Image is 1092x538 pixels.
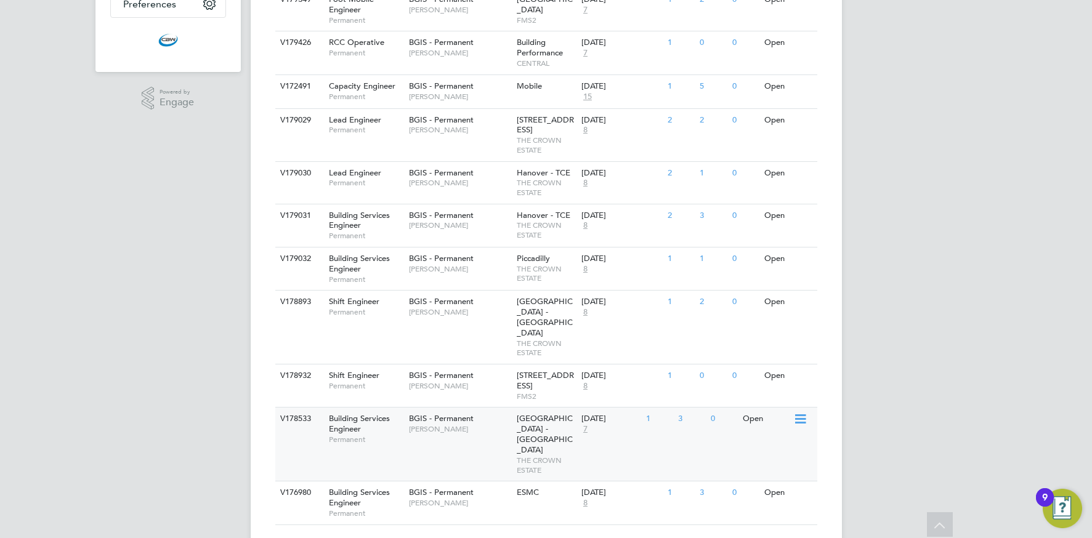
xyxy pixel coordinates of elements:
[697,364,729,387] div: 0
[697,31,729,54] div: 0
[729,247,761,270] div: 0
[142,87,194,110] a: Powered byEngage
[409,5,511,15] span: [PERSON_NAME]
[1043,489,1082,528] button: Open Resource Center, 9 new notifications
[329,370,379,380] span: Shift Engineer
[729,291,761,313] div: 0
[409,178,511,188] span: [PERSON_NAME]
[277,31,320,54] div: V179426
[761,481,815,504] div: Open
[409,413,474,424] span: BGIS - Permanent
[581,424,589,435] span: 7
[581,220,589,231] span: 8
[665,291,697,313] div: 1
[581,38,661,48] div: [DATE]
[761,364,815,387] div: Open
[665,31,697,54] div: 1
[110,30,226,50] a: Go to home page
[581,48,589,58] span: 7
[761,247,815,270] div: Open
[329,508,403,518] span: Permanent
[329,413,390,434] span: Building Services Engineer
[581,178,589,188] span: 8
[409,114,474,125] span: BGIS - Permanent
[675,408,707,430] div: 3
[409,167,474,178] span: BGIS - Permanent
[277,291,320,313] div: V178893
[517,220,575,239] span: THE CROWN ESTATE
[329,48,403,58] span: Permanent
[158,30,178,50] img: cbwstaffingsolutions-logo-retina.png
[761,291,815,313] div: Open
[277,109,320,132] div: V179029
[517,37,563,58] span: Building Performance
[665,364,697,387] div: 1
[761,162,815,185] div: Open
[277,247,320,270] div: V179032
[409,210,474,220] span: BGIS - Permanent
[729,75,761,98] div: 0
[517,487,539,497] span: ESMC
[329,125,403,135] span: Permanent
[697,109,729,132] div: 2
[729,109,761,132] div: 0
[409,424,511,434] span: [PERSON_NAME]
[277,408,320,430] div: V178533
[643,408,675,430] div: 1
[729,204,761,227] div: 0
[697,162,729,185] div: 1
[409,487,474,497] span: BGIS - Permanent
[697,291,729,313] div: 2
[729,364,761,387] div: 0
[517,391,575,401] span: FMS2
[409,48,511,58] span: [PERSON_NAME]
[409,498,511,508] span: [PERSON_NAME]
[729,481,761,504] div: 0
[329,253,390,274] span: Building Services Engineer
[729,162,761,185] div: 0
[409,92,511,102] span: [PERSON_NAME]
[517,264,575,283] span: THE CROWN ESTATE
[697,247,729,270] div: 1
[329,15,403,25] span: Permanent
[581,488,661,498] div: [DATE]
[329,275,403,284] span: Permanent
[277,364,320,387] div: V178932
[708,408,740,430] div: 0
[409,307,511,317] span: [PERSON_NAME]
[581,254,661,264] div: [DATE]
[581,307,589,318] span: 8
[517,178,575,197] span: THE CROWN ESTATE
[665,109,697,132] div: 2
[329,487,390,508] span: Building Services Engineer
[581,211,661,221] div: [DATE]
[697,481,729,504] div: 3
[517,135,575,155] span: THE CROWN ESTATE
[517,114,574,135] span: [STREET_ADDRESS]
[665,481,697,504] div: 1
[517,370,574,391] span: [STREET_ADDRESS]
[277,75,320,98] div: V172491
[581,92,594,102] span: 15
[409,253,474,263] span: BGIS - Permanent
[581,297,661,307] div: [DATE]
[581,125,589,135] span: 8
[581,498,589,508] span: 8
[160,97,194,108] span: Engage
[329,178,403,188] span: Permanent
[761,109,815,132] div: Open
[665,75,697,98] div: 1
[329,114,381,125] span: Lead Engineer
[277,481,320,504] div: V176980
[409,81,474,91] span: BGIS - Permanent
[581,264,589,275] span: 8
[329,296,379,307] span: Shift Engineer
[581,168,661,179] div: [DATE]
[1042,497,1048,513] div: 9
[729,31,761,54] div: 0
[581,115,661,126] div: [DATE]
[517,339,575,358] span: THE CROWN ESTATE
[329,210,390,231] span: Building Services Engineer
[581,371,661,381] div: [DATE]
[517,253,550,263] span: Piccadilly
